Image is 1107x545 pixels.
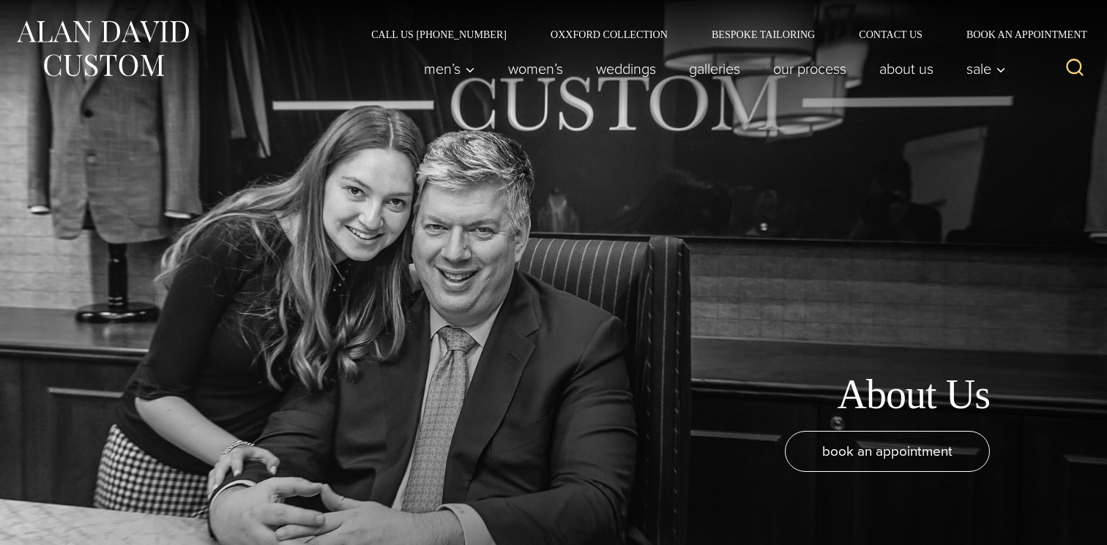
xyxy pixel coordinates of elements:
[863,54,950,83] a: About Us
[757,54,863,83] a: Our Process
[822,440,953,462] span: book an appointment
[944,29,1092,40] a: Book an Appointment
[785,431,990,472] a: book an appointment
[1057,51,1092,86] button: View Search Form
[837,370,990,419] h1: About Us
[580,54,673,83] a: weddings
[673,54,757,83] a: Galleries
[966,61,1006,76] span: Sale
[349,29,529,40] a: Call Us [PHONE_NUMBER]
[529,29,690,40] a: Oxxford Collection
[408,54,1014,83] nav: Primary Navigation
[690,29,837,40] a: Bespoke Tailoring
[349,29,1092,40] nav: Secondary Navigation
[492,54,580,83] a: Women’s
[837,29,944,40] a: Contact Us
[15,16,190,81] img: Alan David Custom
[424,61,475,76] span: Men’s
